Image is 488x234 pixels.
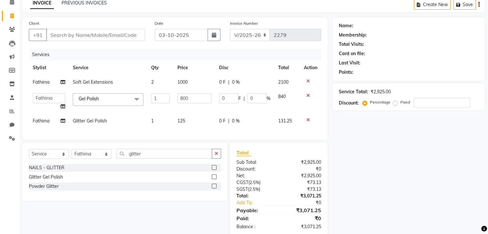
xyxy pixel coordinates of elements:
[232,159,279,166] div: Sub Total:
[279,159,326,166] div: ₹2,925.00
[29,164,64,171] div: NAILS - GLITTER
[279,186,326,193] div: ₹73.13
[29,174,63,180] div: Glitter Gel Polish
[99,96,102,102] a: x
[339,50,365,57] div: Card on file:
[177,118,185,124] span: 125
[232,166,279,172] div: Discount:
[339,22,353,29] div: Name:
[232,223,279,230] div: Balance :
[236,180,248,185] span: CGST
[29,183,59,190] div: Powder Glitter
[250,180,259,185] span: 2.5%
[244,95,245,102] span: |
[339,41,364,48] div: Total Visits:
[73,79,113,85] span: Soft Gel Extensions
[278,79,288,85] span: 2100
[33,79,49,85] span: Fathima
[232,179,279,186] div: ( )
[339,69,353,76] div: Points:
[232,172,279,179] div: Net:
[370,99,390,105] label: Percentage
[69,61,147,75] th: Service
[232,206,279,214] div: Payable:
[279,223,326,230] div: ₹3,071.25
[279,214,326,222] div: ₹0
[279,179,326,186] div: ₹73.13
[232,186,279,193] div: ( )
[236,186,248,192] span: SGST
[300,61,321,75] th: Action
[155,21,163,26] label: Date
[219,79,226,86] span: 0 F
[232,199,287,206] a: Add Tip
[116,149,212,159] input: Search or Scan
[339,100,359,106] div: Discount:
[249,187,259,192] span: 2.5%
[279,172,326,179] div: ₹2,925.00
[274,61,300,75] th: Total
[339,88,368,95] div: Service Total:
[79,96,99,102] span: Gel Polish
[339,32,367,38] div: Membership:
[228,118,229,124] span: |
[30,49,326,61] div: Services
[267,95,270,102] span: %
[73,118,107,124] span: Glitter Gel Polish
[29,61,69,75] th: Stylist
[147,61,173,75] th: Qty
[29,29,47,41] button: +91
[232,193,279,199] div: Total:
[230,21,258,26] label: Invoice Number
[279,193,326,199] div: ₹3,071.25
[400,99,410,105] label: Fixed
[339,60,360,66] div: Last Visit:
[232,79,240,86] span: 0 %
[287,199,326,206] div: ₹0
[46,29,145,41] input: Search by Name/Mobile/Email/Code
[236,149,251,156] span: Total
[278,94,286,99] span: 840
[371,88,391,95] div: ₹2,925.00
[151,79,154,85] span: 2
[232,214,279,222] div: Paid:
[278,118,292,124] span: 131.25
[279,166,326,172] div: ₹0
[174,61,215,75] th: Price
[33,118,49,124] span: Fathima
[177,79,188,85] span: 1000
[228,79,229,86] span: |
[215,61,274,75] th: Disc
[29,21,39,26] label: Client
[232,118,240,124] span: 0 %
[279,206,326,214] div: ₹3,071.25
[238,95,241,102] span: F
[219,118,226,124] span: 0 F
[151,118,154,124] span: 1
